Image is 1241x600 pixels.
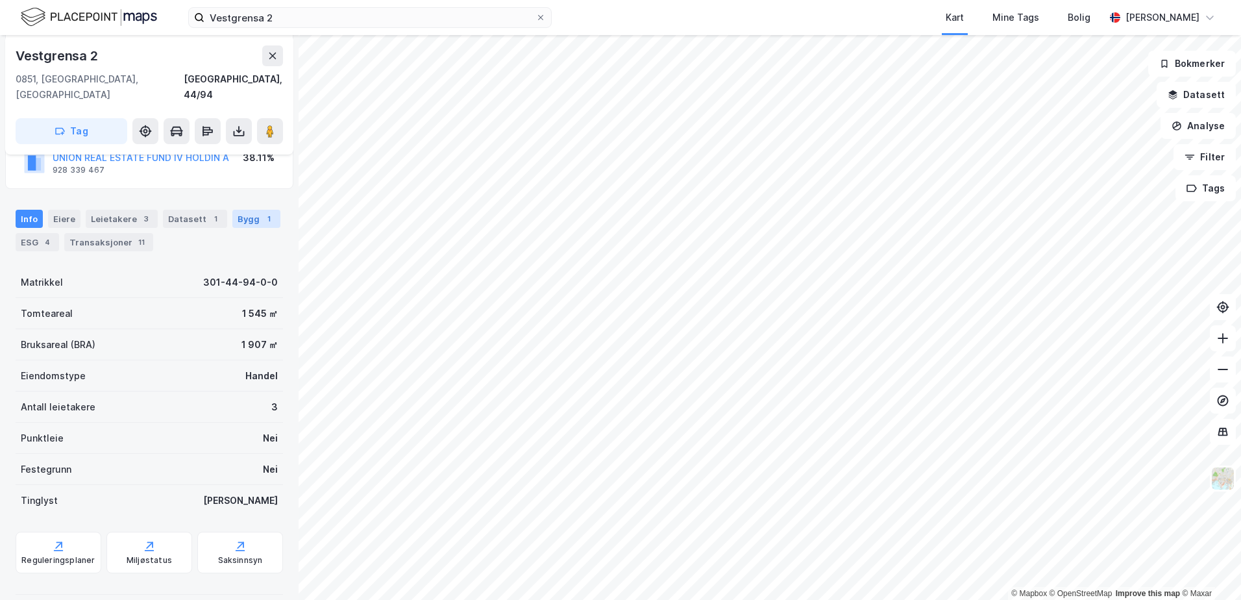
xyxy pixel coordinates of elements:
button: Datasett [1157,82,1236,108]
a: OpenStreetMap [1050,589,1112,598]
div: 11 [135,236,148,249]
button: Filter [1173,144,1236,170]
div: Info [16,210,43,228]
div: ESG [16,233,59,251]
div: Matrikkel [21,275,63,290]
div: 3 [271,399,278,415]
div: 301-44-94-0-0 [203,275,278,290]
div: Miljøstatus [127,555,172,566]
button: Tags [1175,175,1236,201]
div: 1 907 ㎡ [241,337,278,353]
div: Saksinnsyn [218,555,263,566]
img: logo.f888ab2527a4732fd821a326f86c7f29.svg [21,6,157,29]
div: Handel [245,368,278,384]
div: Festegrunn [21,462,71,477]
div: Mine Tags [992,10,1039,25]
div: [GEOGRAPHIC_DATA], 44/94 [184,71,283,103]
div: Nei [263,431,278,446]
div: Kontrollprogram for chat [1176,538,1241,600]
div: 3 [140,212,153,225]
img: Z [1210,466,1235,491]
a: Improve this map [1116,589,1180,598]
div: 0851, [GEOGRAPHIC_DATA], [GEOGRAPHIC_DATA] [16,71,184,103]
div: Tomteareal [21,306,73,321]
div: Reguleringsplaner [21,555,95,566]
div: [PERSON_NAME] [1125,10,1199,25]
div: Vestgrensa 2 [16,45,101,66]
div: Tinglyst [21,493,58,508]
div: Punktleie [21,431,64,446]
div: 928 339 467 [53,165,104,175]
div: Bygg [232,210,280,228]
div: 4 [41,236,54,249]
button: Bokmerker [1148,51,1236,77]
div: Bruksareal (BRA) [21,337,95,353]
iframe: Chat Widget [1176,538,1241,600]
a: Mapbox [1011,589,1047,598]
button: Tag [16,118,127,144]
div: Eiendomstype [21,368,86,384]
div: Datasett [163,210,227,228]
div: Bolig [1068,10,1090,25]
div: [PERSON_NAME] [203,493,278,508]
div: 1 545 ㎡ [242,306,278,321]
div: Eiere [48,210,80,228]
div: Kart [946,10,964,25]
div: Transaksjoner [64,233,153,251]
div: Antall leietakere [21,399,95,415]
div: 1 [209,212,222,225]
input: Søk på adresse, matrikkel, gårdeiere, leietakere eller personer [204,8,535,27]
div: 1 [262,212,275,225]
div: 38.11% [243,150,275,166]
button: Analyse [1161,113,1236,139]
div: Nei [263,462,278,477]
div: Leietakere [86,210,158,228]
